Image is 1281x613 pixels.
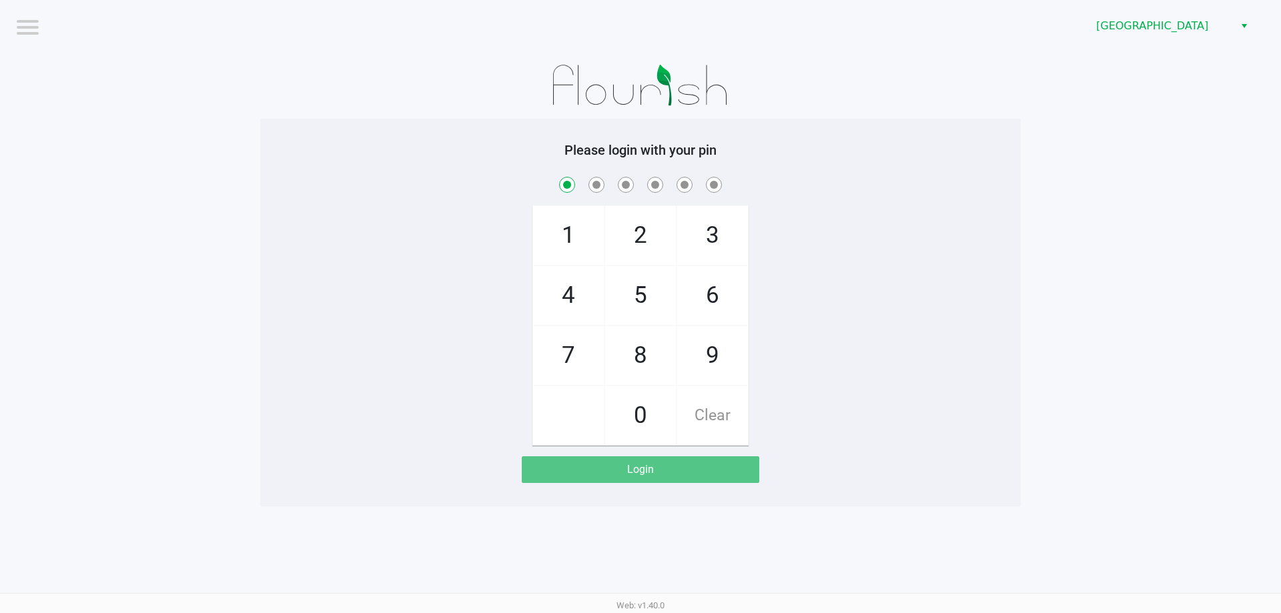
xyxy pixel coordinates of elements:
span: 7 [533,326,604,385]
span: Web: v1.40.0 [616,600,665,610]
span: 9 [677,326,748,385]
span: 1 [533,206,604,265]
button: Select [1234,14,1254,38]
span: [GEOGRAPHIC_DATA] [1096,18,1226,34]
span: 0 [605,386,676,445]
span: 6 [677,266,748,325]
span: 4 [533,266,604,325]
span: 3 [677,206,748,265]
span: Clear [677,386,748,445]
span: 8 [605,326,676,385]
span: 5 [605,266,676,325]
span: 2 [605,206,676,265]
h5: Please login with your pin [270,142,1011,158]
